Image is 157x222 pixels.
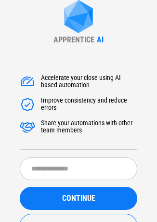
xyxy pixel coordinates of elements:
[53,35,94,44] div: APPRENTICE
[41,74,137,90] div: Accelerate your close using AI based automation
[20,187,137,210] button: CONTINUE
[62,195,95,202] span: CONTINUE
[20,119,35,135] img: Accelerate
[41,119,137,135] div: Share your automations with other team members
[41,97,137,112] div: Improve consistency and reduce errors
[97,35,104,44] div: AI
[20,97,35,112] img: Accelerate
[20,74,35,90] img: Accelerate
